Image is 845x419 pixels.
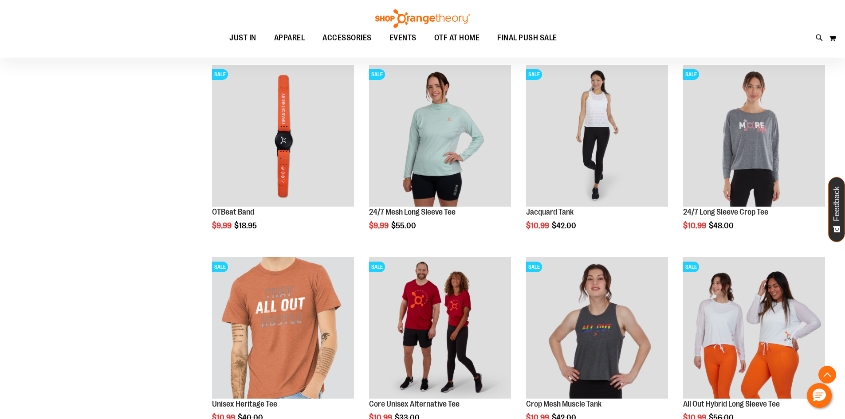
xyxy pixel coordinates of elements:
[212,257,354,399] img: Product image for Unisex Heritage Tee
[212,257,354,400] a: Product image for Unisex Heritage TeeSALE
[381,28,425,48] a: EVENTS
[212,65,354,207] img: OTBeat Band
[526,262,542,272] span: SALE
[683,399,780,408] a: All Out Hybrid Long Sleeve Tee
[369,221,390,230] span: $9.99
[497,28,557,48] span: FINAL PUSH SALE
[522,60,672,253] div: product
[679,60,829,253] div: product
[369,208,456,216] a: 24/7 Mesh Long Sleeve Tee
[526,69,542,80] span: SALE
[526,65,668,208] a: Front view of Jacquard TankSALE
[369,262,385,272] span: SALE
[828,177,845,242] button: Feedback - Show survey
[526,65,668,207] img: Front view of Jacquard Tank
[365,60,515,253] div: product
[391,221,417,230] span: $55.00
[234,221,258,230] span: $18.95
[526,257,668,399] img: Product image for Crop Mesh Muscle Tank
[322,28,372,48] span: ACCESSORIES
[369,257,511,400] a: Product image for Core Unisex Alternative TeeSALE
[807,383,832,408] button: Hello, have a question? Let’s chat.
[208,60,358,253] div: product
[369,65,511,208] a: 24/7 Mesh Long Sleeve TeeSALE
[683,257,825,399] img: Product image for All Out Hybrid Long Sleeve Tee
[265,28,314,48] a: APPAREL
[212,65,354,208] a: OTBeat BandSALE
[374,9,472,28] img: Shop Orangetheory
[683,262,699,272] span: SALE
[833,186,841,221] span: Feedback
[526,208,574,216] a: Jacquard Tank
[683,208,768,216] a: 24/7 Long Sleeve Crop Tee
[683,69,699,80] span: SALE
[526,399,601,408] a: Crop Mesh Muscle Tank
[526,221,550,230] span: $10.99
[526,257,668,400] a: Product image for Crop Mesh Muscle TankSALE
[389,28,417,48] span: EVENTS
[212,399,277,408] a: Unisex Heritage Tee
[220,28,265,48] a: JUST IN
[552,221,578,230] span: $42.00
[314,28,381,48] a: ACCESSORIES
[212,262,228,272] span: SALE
[369,399,460,408] a: Core Unisex Alternative Tee
[212,69,228,80] span: SALE
[274,28,305,48] span: APPAREL
[369,69,385,80] span: SALE
[369,65,511,207] img: 24/7 Mesh Long Sleeve Tee
[683,65,825,208] a: Product image for 24/7 Long Sleeve Crop TeeSALE
[425,28,489,48] a: OTF AT HOME
[683,221,707,230] span: $10.99
[709,221,735,230] span: $48.00
[683,65,825,207] img: Product image for 24/7 Long Sleeve Crop Tee
[369,257,511,399] img: Product image for Core Unisex Alternative Tee
[229,28,256,48] span: JUST IN
[683,257,825,400] a: Product image for All Out Hybrid Long Sleeve TeeSALE
[488,28,566,48] a: FINAL PUSH SALE
[212,221,233,230] span: $9.99
[434,28,480,48] span: OTF AT HOME
[212,208,254,216] a: OTBeat Band
[818,366,836,384] button: Back To Top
